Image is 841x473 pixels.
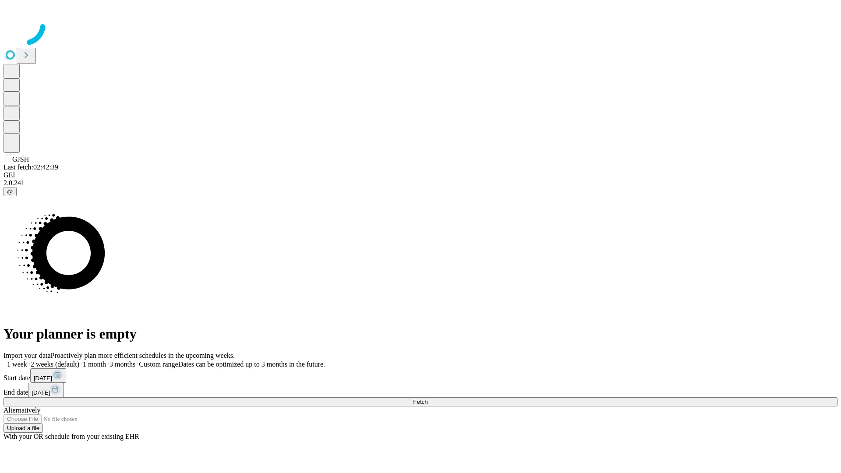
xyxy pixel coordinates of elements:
[4,433,139,440] span: With your OR schedule from your existing EHR
[139,360,178,368] span: Custom range
[83,360,106,368] span: 1 month
[4,187,17,196] button: @
[4,406,40,414] span: Alternatively
[178,360,325,368] span: Dates can be optimized up to 3 months in the future.
[4,383,837,397] div: End date
[51,352,235,359] span: Proactively plan more efficient schedules in the upcoming weeks.
[31,360,79,368] span: 2 weeks (default)
[413,399,428,405] span: Fetch
[4,171,837,179] div: GEI
[4,163,58,171] span: Last fetch: 02:42:39
[30,368,66,383] button: [DATE]
[4,352,51,359] span: Import your data
[4,179,837,187] div: 2.0.241
[12,155,29,163] span: GJSH
[4,326,837,342] h1: Your planner is empty
[4,368,837,383] div: Start date
[110,360,135,368] span: 3 months
[34,375,52,381] span: [DATE]
[7,360,27,368] span: 1 week
[7,188,13,195] span: @
[4,424,43,433] button: Upload a file
[32,389,50,396] span: [DATE]
[4,397,837,406] button: Fetch
[28,383,64,397] button: [DATE]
